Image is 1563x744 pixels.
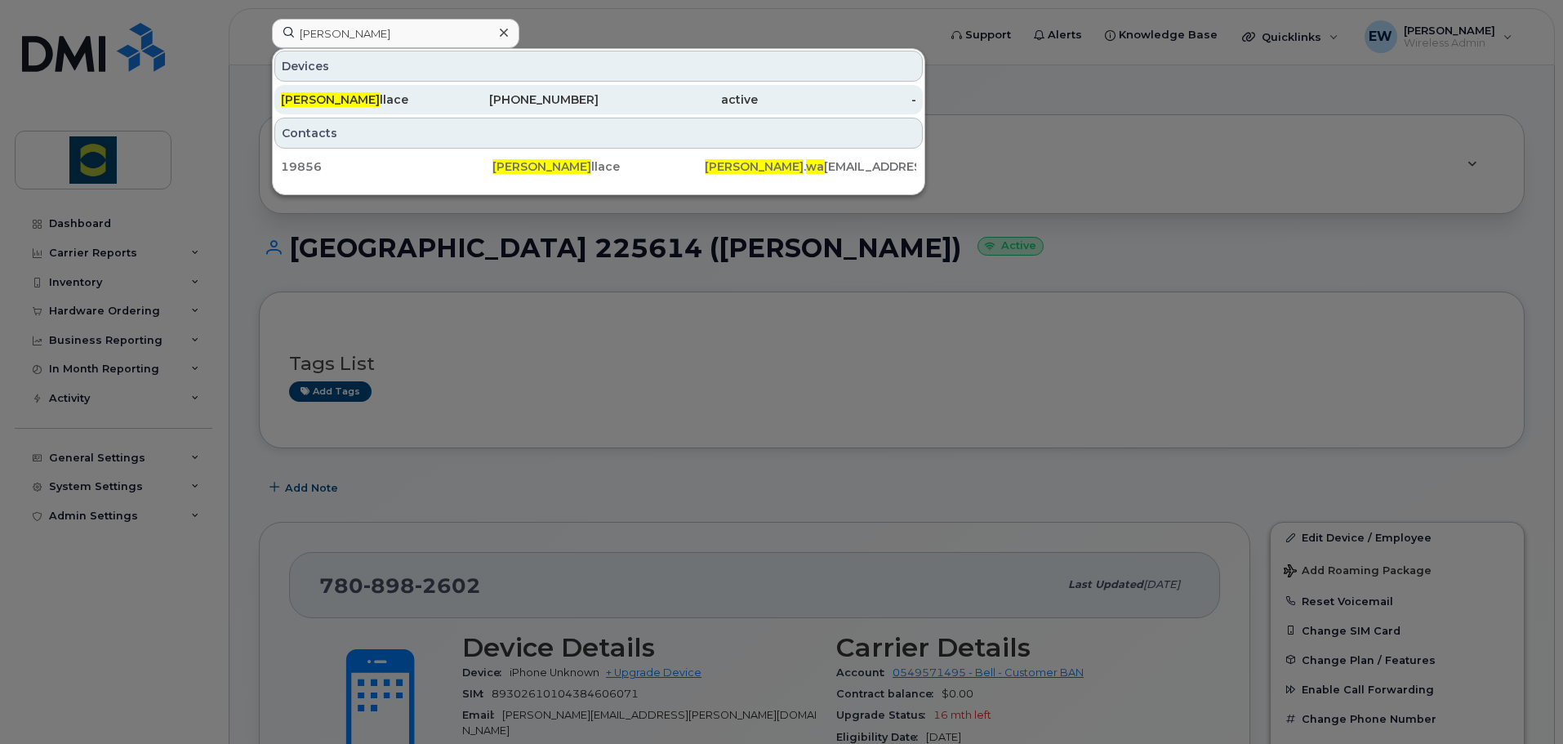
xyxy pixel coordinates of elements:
a: [PERSON_NAME]llace[PHONE_NUMBER]active- [274,85,923,114]
span: [PERSON_NAME] [281,92,380,107]
div: active [599,91,758,108]
div: Contacts [274,118,923,149]
span: wa [806,159,824,174]
div: [PHONE_NUMBER] [440,91,599,108]
div: . [EMAIL_ADDRESS][DOMAIN_NAME] [705,158,916,175]
div: llace [281,91,440,108]
div: 19856 [281,158,492,175]
div: Devices [274,51,923,82]
div: - [758,91,917,108]
span: [PERSON_NAME] [492,159,591,174]
a: 19856[PERSON_NAME]llace[PERSON_NAME].wa[EMAIL_ADDRESS][DOMAIN_NAME] [274,152,923,181]
div: llace [492,158,704,175]
span: [PERSON_NAME] [705,159,804,174]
